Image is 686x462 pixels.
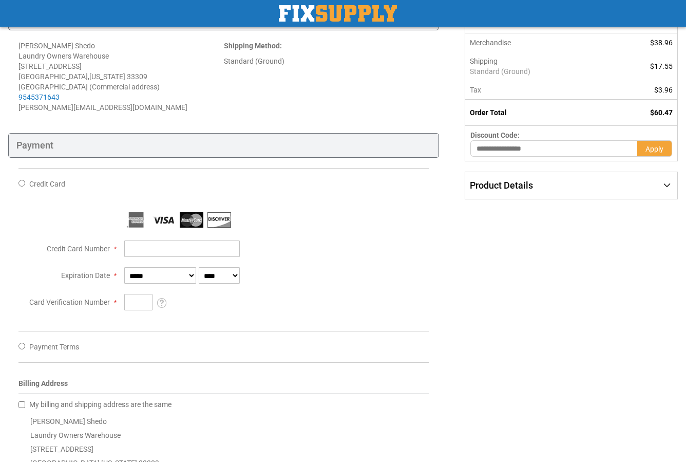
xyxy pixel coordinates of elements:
img: Discover [207,212,231,228]
div: Standard (Ground) [224,56,429,66]
span: $38.96 [650,39,673,47]
img: MasterCard [180,212,203,228]
span: Standard (Ground) [470,66,605,77]
span: Discount Code: [470,131,520,139]
img: Visa [152,212,176,228]
strong: : [224,42,282,50]
span: $3.96 [654,86,673,94]
button: Apply [637,140,672,157]
span: My billing and shipping address are the same [29,400,171,409]
img: American Express [124,212,148,228]
th: Tax [465,81,611,100]
strong: Order Total [470,108,507,117]
th: Merchandise [465,33,611,52]
span: [PERSON_NAME][EMAIL_ADDRESS][DOMAIN_NAME] [18,103,187,112]
a: 9545371643 [18,93,60,101]
div: Payment [8,133,439,158]
span: Product Details [470,180,533,191]
span: Apply [645,145,663,153]
span: Shipping [470,57,498,65]
span: Shipping Method [224,42,280,50]
img: Fix Industrial Supply [279,5,397,22]
span: $60.47 [650,108,673,117]
span: Credit Card [29,180,65,188]
a: store logo [279,5,397,22]
span: Expiration Date [61,271,110,280]
address: [PERSON_NAME] Shedo Laundry Owners Warehouse [STREET_ADDRESS] [GEOGRAPHIC_DATA] , 33309 [GEOGRAPH... [18,41,224,113]
span: [US_STATE] [89,72,125,81]
span: Payment Terms [29,343,79,351]
span: Card Verification Number [29,298,110,306]
div: Billing Address [18,378,429,394]
span: Credit Card Number [47,245,110,253]
span: $17.55 [650,62,673,70]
